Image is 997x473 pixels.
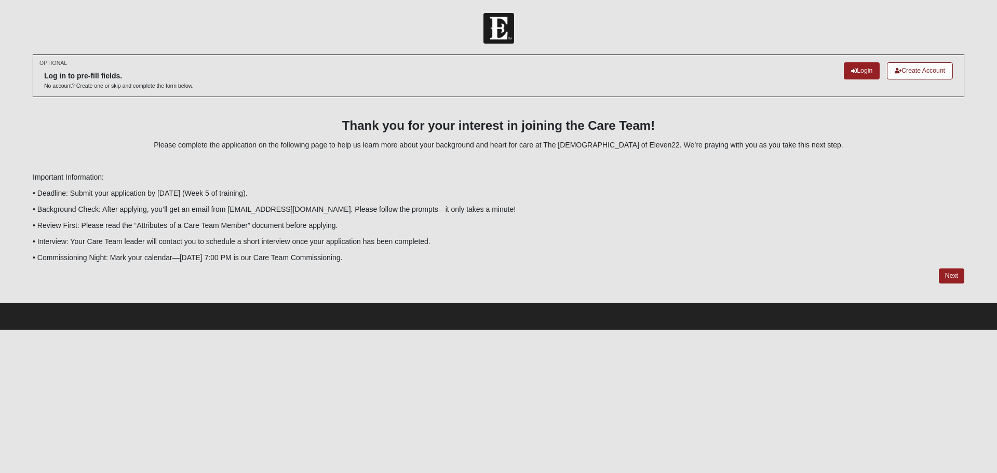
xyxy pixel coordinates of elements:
h3: Thank you for your interest in joining the Care Team! [33,118,964,133]
small: OPTIONAL [39,59,67,67]
img: Church of Eleven22 Logo [483,13,514,44]
p: Please complete the application on the following page to help us learn more about your background... [33,140,964,151]
h6: Log in to pre-fill fields. [44,72,194,80]
p: • Deadline: Submit your application by [DATE] (Week 5 of training). [33,188,964,199]
p: • Background Check: After applying, you’ll get an email from [EMAIL_ADDRESS][DOMAIN_NAME]. Please... [33,204,964,215]
p: • Interview: Your Care Team leader will contact you to schedule a short interview once your appli... [33,236,964,247]
p: No account? Create one or skip and complete the form below. [44,82,194,90]
p: • Review First: Please read the “Attributes of a Care Team Member” document before applying. [33,220,964,231]
a: Login [844,62,880,79]
p: • Commissioning Night: Mark your calendar—[DATE] 7:00 PM is our Care Team Commissioning. [33,252,964,263]
span: Important Information: [33,173,104,181]
a: Next [939,268,964,283]
a: Create Account [887,62,953,79]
